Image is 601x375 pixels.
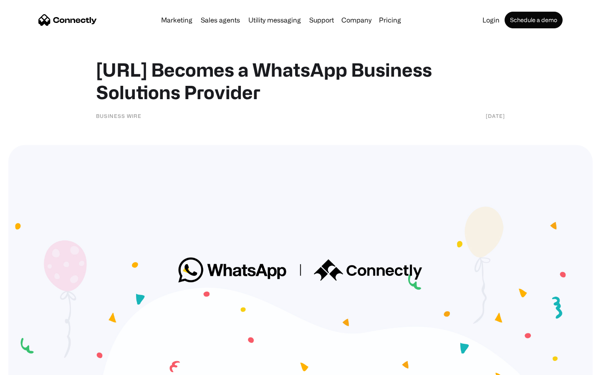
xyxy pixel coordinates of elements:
a: Support [306,17,337,23]
div: [DATE] [486,112,505,120]
div: Business Wire [96,112,141,120]
aside: Language selected: English [8,360,50,372]
div: Company [341,14,371,26]
a: Login [479,17,503,23]
a: Marketing [158,17,196,23]
a: Pricing [376,17,404,23]
h1: [URL] Becomes a WhatsApp Business Solutions Provider [96,58,505,103]
a: Sales agents [197,17,243,23]
a: Schedule a demo [505,12,563,28]
a: Utility messaging [245,17,304,23]
ul: Language list [17,360,50,372]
